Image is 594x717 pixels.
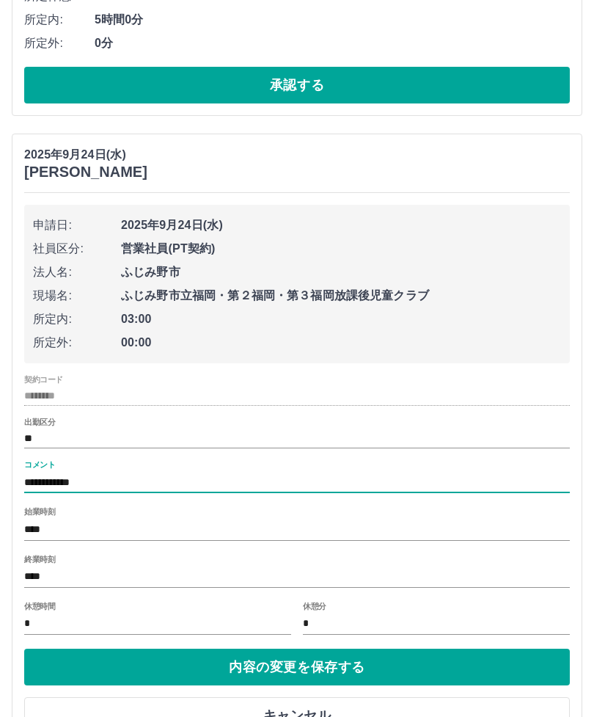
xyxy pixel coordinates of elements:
[121,334,561,352] span: 00:00
[24,11,95,29] span: 所定内:
[303,600,326,611] label: 休憩分
[121,310,561,328] span: 03:00
[95,11,570,29] span: 5時間0分
[33,263,121,281] span: 法人名:
[95,34,570,52] span: 0分
[33,216,121,234] span: 申請日:
[24,506,55,517] label: 始業時刻
[24,459,55,470] label: コメント
[24,553,55,564] label: 終業時刻
[33,287,121,305] span: 現場名:
[24,417,55,428] label: 出勤区分
[24,649,570,685] button: 内容の変更を保存する
[24,67,570,103] button: 承認する
[121,287,561,305] span: ふじみ野市立福岡・第２福岡・第３福岡放課後児童クラブ
[24,374,63,385] label: 契約コード
[33,240,121,258] span: 社員区分:
[33,310,121,328] span: 所定内:
[24,164,147,181] h3: [PERSON_NAME]
[24,34,95,52] span: 所定外:
[24,600,55,611] label: 休憩時間
[121,263,561,281] span: ふじみ野市
[121,240,561,258] span: 営業社員(PT契約)
[24,146,147,164] p: 2025年9月24日(水)
[33,334,121,352] span: 所定外:
[121,216,561,234] span: 2025年9月24日(水)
